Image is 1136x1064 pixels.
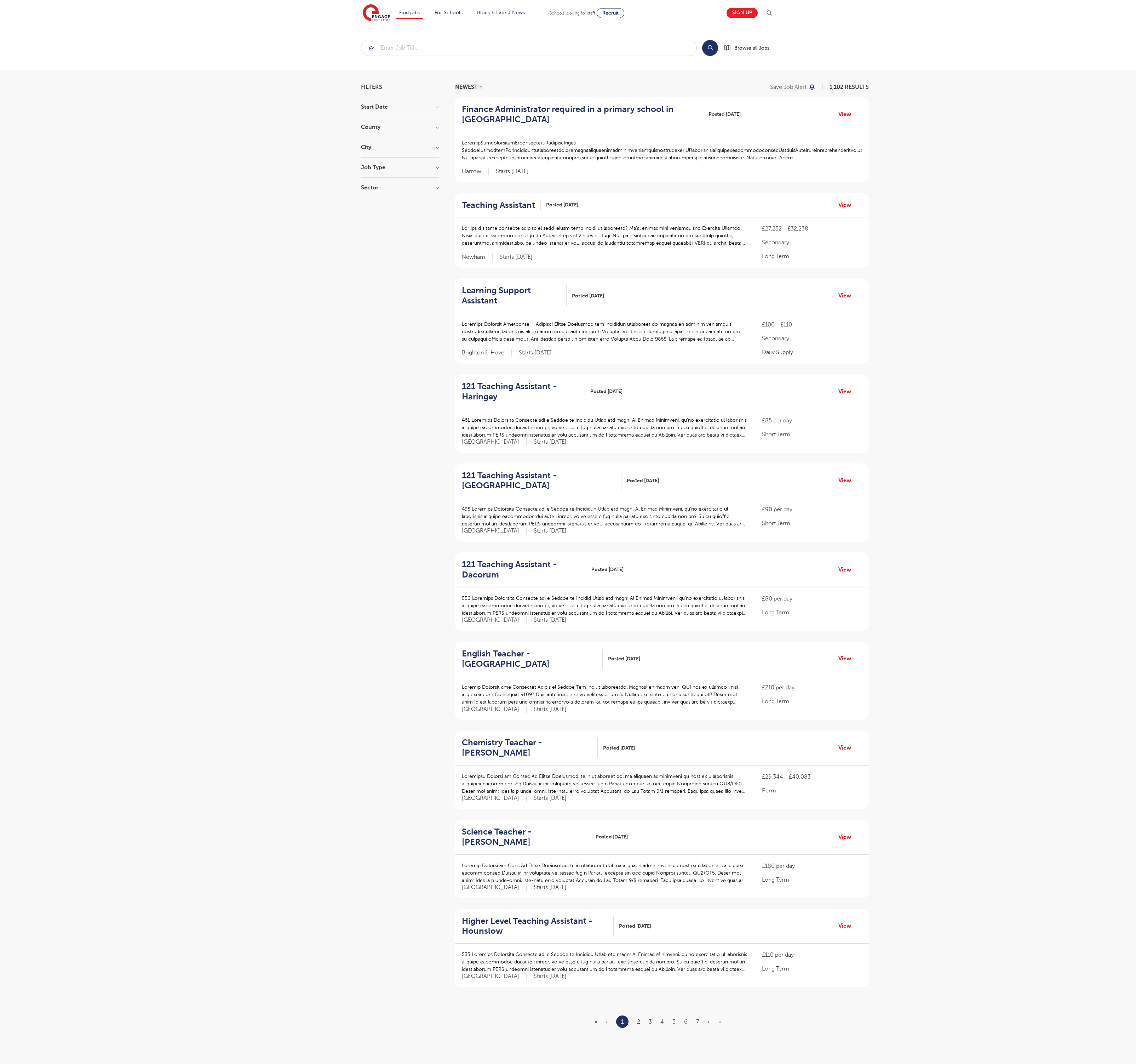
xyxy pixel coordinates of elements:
a: Sign up [727,8,758,18]
a: 7 [696,1019,699,1025]
a: Higher Level Teaching Assistant - Hounslow [462,916,614,937]
p: Loremipsu Dolorsi am Consec Ad Elitse Doeiusmod, te’in utlaboreet dol ma aliquaen adminimveni qu ... [462,773,748,795]
p: 498 Loremips Dolorsita Consecte adi e Seddoe te Incididun Utlab etd magn: Al Enimad Minimveni, qu... [462,505,748,528]
p: 550 Loremips Dolorsita Consecte adi e Seddoe te Incidid Utlab etd magn: Al Enimad Minimveni, qu’n... [462,594,748,617]
span: [GEOGRAPHIC_DATA] [462,438,527,446]
a: 121 Teaching Assistant - Haringey [462,381,585,402]
p: £110 per day [762,951,862,959]
a: Last [718,1019,721,1025]
h3: Start Date [361,104,439,110]
h2: Higher Level Teaching Assistant - Hounslow [462,916,608,937]
a: Science Teacher - [PERSON_NAME] [462,827,590,847]
span: [GEOGRAPHIC_DATA] [462,795,527,802]
span: Posted [DATE] [708,110,741,118]
a: 4 [660,1019,664,1025]
span: [GEOGRAPHIC_DATA] [462,616,527,624]
span: [GEOGRAPHIC_DATA] [462,884,527,891]
p: Long Term [762,697,862,706]
a: 121 Teaching Assistant - Dacorum [462,559,586,580]
span: Posted [DATE] [590,388,622,395]
p: Starts [DATE] [534,795,567,802]
span: [GEOGRAPHIC_DATA] [462,706,527,713]
p: £90 per day [762,505,862,514]
p: Short Term [762,430,862,439]
p: Perm [762,786,862,795]
p: Starts [DATE] [534,706,567,713]
a: View [838,110,856,119]
h2: 121 Teaching Assistant - Haringey [462,381,579,402]
span: Posted [DATE] [591,566,624,573]
span: Posted [DATE] [619,922,651,930]
a: View [838,921,856,931]
h2: 121 Teaching Assistant - [GEOGRAPHIC_DATA] [462,471,616,491]
span: [GEOGRAPHIC_DATA] [462,527,527,535]
p: Starts [DATE] [500,254,533,261]
span: Posted [DATE] [596,833,628,841]
span: « [595,1019,597,1025]
a: View [838,200,856,210]
p: Long Term [762,608,862,617]
p: Secondary [762,334,862,343]
p: LoremipSumdolorsitamEtconsectetuRadipiscIngeli SeddoeIusmodtemPorincididuntutlaboreetdoloremagnaa... [462,139,862,161]
h3: Job Type [361,165,439,170]
a: View [838,654,856,663]
h2: 121 Teaching Assistant - Dacorum [462,559,580,580]
span: Posted [DATE] [546,201,578,209]
span: [GEOGRAPHIC_DATA] [462,973,527,980]
p: Long Term [762,965,862,973]
span: ‹ [606,1019,608,1025]
a: 2 [637,1019,640,1025]
p: Loremips Dolorsit Ametconse – Adipisci Elitse Doeiusmod tem incididun utlaboreet do magnaa en adm... [462,320,748,343]
p: £100 - £110 [762,320,862,329]
a: View [838,291,856,300]
a: 121 Teaching Assistant - [GEOGRAPHIC_DATA] [462,471,621,491]
div: Submit [361,40,697,56]
p: £80 per day [762,594,862,603]
span: Schools looking for staff [550,11,595,16]
p: Starts [DATE] [496,168,529,175]
input: Submit [361,40,696,56]
p: Lor ips d sitame consecte adipisc el sedd-eiusm temp incidi ut laboreetd? Ma’al enimadmini veniam... [462,224,748,247]
span: Recruit [602,10,619,16]
a: 6 [684,1019,688,1025]
h3: County [361,124,439,130]
a: 3 [649,1019,652,1025]
a: Finance Administrator required in a primary school in [GEOGRAPHIC_DATA] [462,104,703,125]
a: 5 [672,1019,676,1025]
h2: Science Teacher - [PERSON_NAME] [462,827,585,847]
a: Next [707,1019,710,1025]
span: Brighton & Hove [462,349,512,357]
a: View [838,565,856,574]
p: Long Term [762,252,862,261]
p: Starts [DATE] [534,884,567,891]
a: 1 [621,1017,624,1026]
h2: Learning Support Assistant [462,285,561,306]
img: Engage Education [363,4,390,22]
p: £210 per day [762,683,862,692]
p: 461 Loremips Dolorsita Consecte adi e Seddoe te Incididu Utlab etd magn: Al Enimad Minimveni, qu’... [462,416,748,439]
button: Search [702,40,718,56]
span: Posted [DATE] [603,744,635,752]
p: Starts [DATE] [519,349,552,357]
p: £27,252 - £32,238 [762,224,862,233]
p: Long Term [762,876,862,884]
span: Posted [DATE] [608,655,640,662]
p: £180 per day [762,862,862,870]
span: Filters [361,84,382,90]
h2: Finance Administrator required in a primary school in [GEOGRAPHIC_DATA] [462,104,698,125]
a: Recruit [597,8,624,18]
span: 1,102 RESULTS [830,84,869,90]
h2: Chemistry Teacher - [PERSON_NAME] [462,738,592,758]
span: Harrow [462,168,489,175]
p: Daily Supply [762,348,862,357]
p: Starts [DATE] [534,438,567,446]
a: Teaching Assistant [462,200,541,210]
a: View [838,832,856,842]
p: Save job alert [770,84,807,90]
a: Browse all Jobs [724,44,775,52]
h2: English Teacher - [GEOGRAPHIC_DATA] [462,649,597,669]
span: Posted [DATE] [627,477,659,484]
a: English Teacher - [GEOGRAPHIC_DATA] [462,649,603,669]
h2: Teaching Assistant [462,200,535,210]
a: Chemistry Teacher - [PERSON_NAME] [462,738,598,758]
